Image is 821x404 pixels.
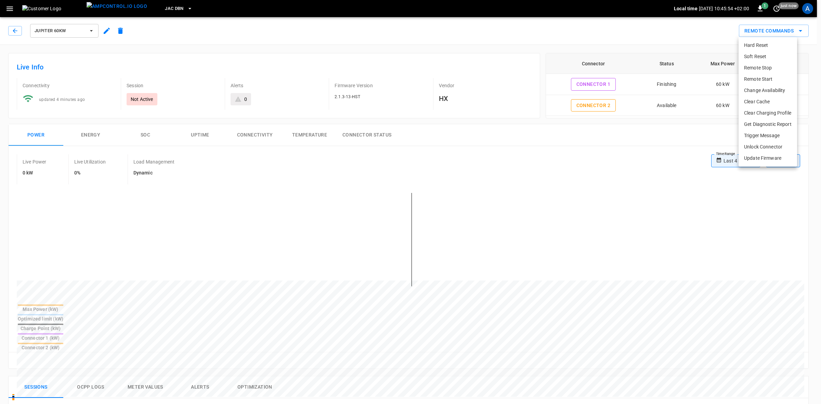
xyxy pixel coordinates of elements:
li: Clear Cache [739,96,797,107]
li: Unlock Connector [739,141,797,153]
li: Soft Reset [739,51,797,62]
li: Get Diagnostic Report [739,119,797,130]
li: Remote Start [739,74,797,85]
li: Hard Reset [739,40,797,51]
li: Trigger Message [739,130,797,141]
li: Remote Stop [739,62,797,74]
li: Change Availability [739,85,797,96]
li: Update Firmware [739,153,797,164]
li: Clear Charging Profile [739,107,797,119]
